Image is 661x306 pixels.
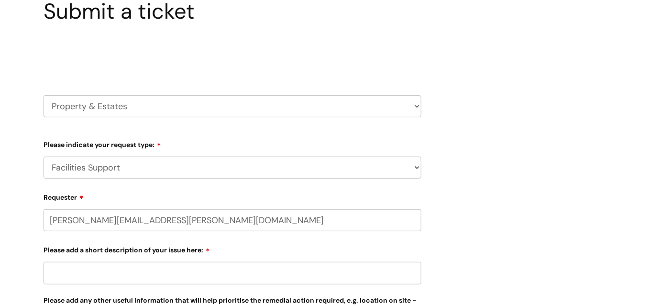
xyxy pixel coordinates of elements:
[44,46,421,64] h2: Select issue type
[44,243,421,254] label: Please add a short description of your issue here:
[44,137,421,149] label: Please indicate your request type:
[44,209,421,231] input: Email
[44,190,421,202] label: Requester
